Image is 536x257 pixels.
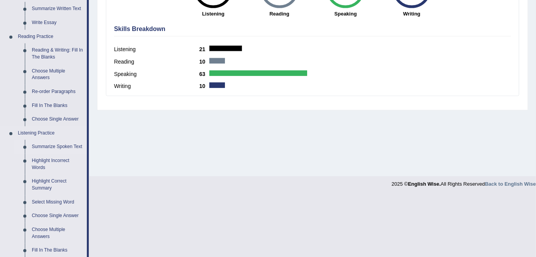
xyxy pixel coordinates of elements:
[28,64,87,85] a: Choose Multiple Answers
[199,83,209,89] b: 10
[28,174,87,195] a: Highlight Correct Summary
[14,30,87,44] a: Reading Practice
[28,209,87,223] a: Choose Single Answer
[114,70,199,78] label: Speaking
[199,71,209,77] b: 63
[14,126,87,140] a: Listening Practice
[28,112,87,126] a: Choose Single Answer
[28,85,87,99] a: Re-order Paragraphs
[408,181,441,187] strong: English Wise.
[114,58,199,66] label: Reading
[114,82,199,90] label: Writing
[28,99,87,113] a: Fill In The Blanks
[28,2,87,16] a: Summarize Written Text
[28,154,87,174] a: Highlight Incorrect Words
[392,176,536,188] div: 2025 © All Rights Reserved
[28,140,87,154] a: Summarize Spoken Text
[28,16,87,30] a: Write Essay
[199,59,209,65] b: 10
[184,10,243,17] strong: Listening
[250,10,309,17] strong: Reading
[383,10,441,17] strong: Writing
[316,10,375,17] strong: Speaking
[114,45,199,53] label: Listening
[485,181,536,187] a: Back to English Wise
[28,223,87,243] a: Choose Multiple Answers
[28,195,87,209] a: Select Missing Word
[28,43,87,64] a: Reading & Writing: Fill In The Blanks
[199,46,209,52] b: 21
[114,26,511,33] h4: Skills Breakdown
